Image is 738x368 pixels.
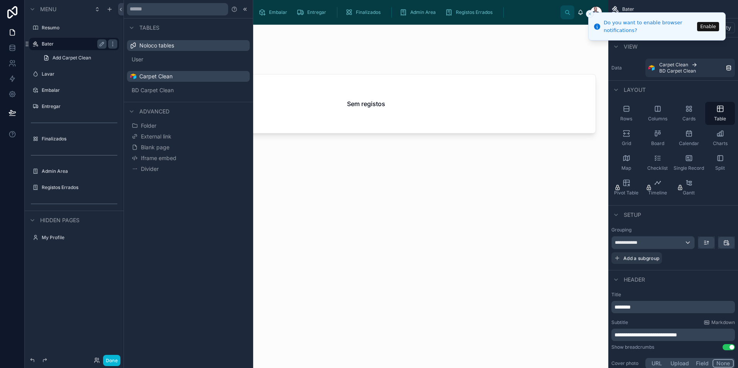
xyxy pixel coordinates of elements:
[149,4,560,21] div: scrollable content
[611,252,662,264] button: Add a subgroup
[42,71,117,77] label: Lavar
[139,108,169,115] span: Advanced
[130,85,247,96] button: BD Carpet Clean
[611,176,641,199] button: Pivot Table
[130,73,136,79] img: Airtable Logo
[648,65,655,71] img: Airtable Logo
[141,133,171,140] span: External link
[624,43,638,51] span: View
[620,116,632,122] span: Rows
[130,131,247,142] button: External link
[645,59,735,77] a: Carpet CleanBD Carpet Clean
[611,127,641,150] button: Grid
[704,319,735,326] a: Markdown
[103,355,120,366] button: Done
[586,10,594,18] button: Close toast
[674,151,704,174] button: Single Record
[674,176,704,199] button: Gantt
[130,153,247,164] button: Iframe embed
[648,190,667,196] span: Timeline
[40,216,80,224] span: Hidden pages
[343,5,386,19] a: Finalizados
[141,165,159,173] span: Divider
[356,9,381,15] span: Finalizados
[621,165,631,171] span: Map
[42,168,117,174] label: Admin Area
[139,24,159,32] span: Tables
[643,127,672,150] button: Board
[624,86,646,94] span: Layout
[42,87,117,93] a: Embalar
[713,140,728,147] span: Charts
[611,65,642,71] label: Data
[443,5,498,19] a: Registos Errados
[42,184,117,191] label: Registos Errados
[611,227,631,233] label: Grouping
[52,55,91,61] span: Add Carpet Clean
[139,73,173,80] span: Carpet Clean
[456,9,493,15] span: Registos Errados
[679,140,699,147] span: Calendar
[307,9,326,15] span: Entregar
[141,154,176,162] span: Iframe embed
[130,142,247,153] button: Blank page
[705,151,735,174] button: Split
[705,102,735,125] button: Table
[42,25,117,31] label: Resumo
[659,68,696,74] span: BD Carpet Clean
[705,127,735,150] button: Charts
[611,151,641,174] button: Map
[711,319,735,326] span: Markdown
[141,122,156,130] span: Folder
[659,62,688,68] span: Carpet Clean
[648,116,667,122] span: Columns
[683,190,695,196] span: Gantt
[624,276,645,284] span: Header
[697,22,719,31] button: Enable
[682,116,696,122] span: Cards
[294,5,332,19] a: Entregar
[651,140,664,147] span: Board
[42,235,117,241] label: My Profile
[141,143,169,151] span: Blank page
[611,329,735,341] div: scrollable content
[614,190,638,196] span: Pivot Table
[714,116,726,122] span: Table
[130,164,247,174] button: Divider
[611,102,641,125] button: Rows
[410,9,436,15] span: Admin Area
[611,319,628,326] label: Subtitle
[674,165,704,171] span: Single Record
[130,54,247,65] button: User
[604,19,695,34] div: Do you want to enable browser notifications?
[40,5,56,13] span: Menu
[269,9,287,15] span: Embalar
[130,120,247,131] button: Folder
[623,255,659,261] span: Add a subgroup
[42,103,117,110] label: Entregar
[643,151,672,174] button: Checklist
[611,292,735,298] label: Title
[139,42,174,49] span: Noloco tables
[611,344,654,350] div: Show breadcrumbs
[643,102,672,125] button: Columns
[256,5,293,19] a: Embalar
[39,52,119,64] a: Add Carpet Clean
[622,6,634,12] span: Bater
[674,102,704,125] button: Cards
[42,136,117,142] label: Finalizados
[624,211,641,219] span: Setup
[643,176,672,199] button: Timeline
[42,41,103,47] label: Bater
[715,165,725,171] span: Split
[674,127,704,150] button: Calendar
[647,165,668,171] span: Checklist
